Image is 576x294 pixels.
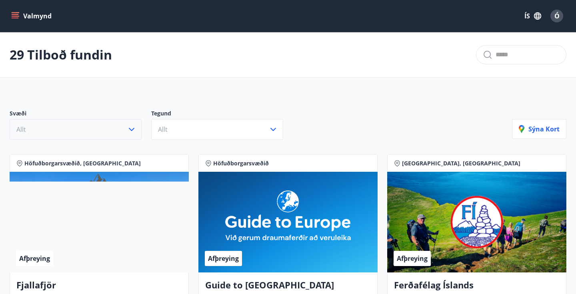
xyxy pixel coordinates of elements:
span: Allt [16,125,26,134]
button: Ó [547,6,566,26]
span: Höfuðborgarsvæðið, [GEOGRAPHIC_DATA] [24,159,141,167]
p: 29 Tilboð fundin [10,46,112,64]
span: Afþreying [208,254,239,263]
span: [GEOGRAPHIC_DATA], [GEOGRAPHIC_DATA] [402,159,520,167]
p: Sýna kort [519,125,560,133]
p: Svæði [10,109,151,119]
button: menu [10,9,55,23]
p: Tegund [151,109,293,119]
button: Sýna kort [512,119,566,139]
button: ÍS [520,9,546,23]
span: Afþreying [19,254,50,263]
button: Allt [10,119,142,140]
span: Ó [554,12,560,20]
span: Afþreying [397,254,428,263]
span: Höfuðborgarsvæðið [213,159,269,167]
span: Allt [158,125,168,134]
button: Allt [151,119,283,140]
